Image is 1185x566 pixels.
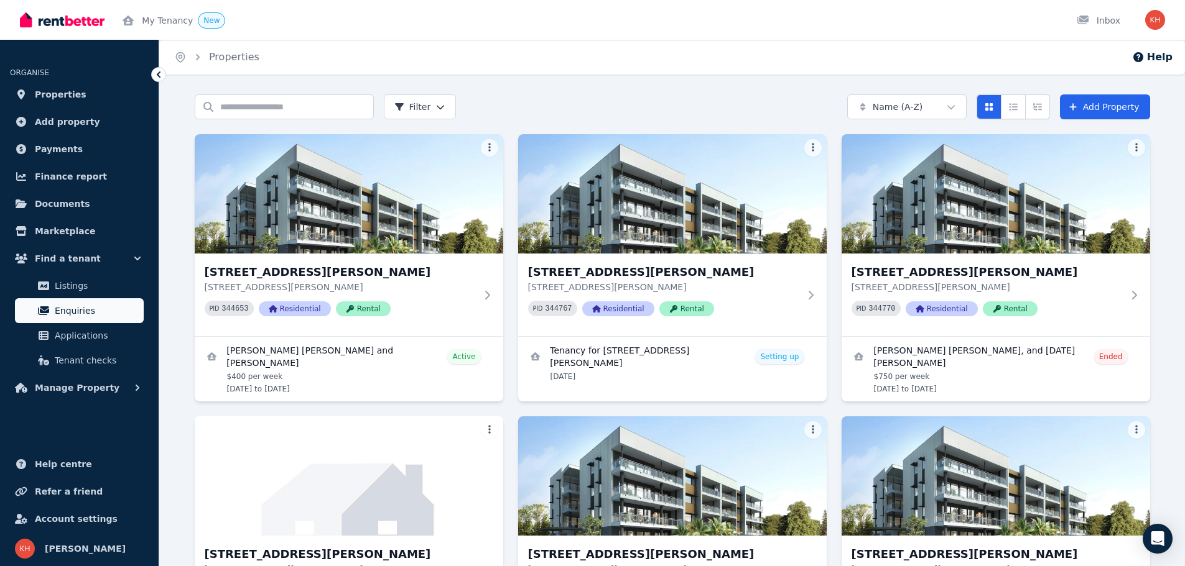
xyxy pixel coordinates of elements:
small: PID [533,305,543,312]
span: Listings [55,278,139,293]
button: Card view [977,94,1001,119]
button: Expanded list view [1025,94,1050,119]
a: Applications [15,323,144,348]
span: Name (A-Z) [873,101,923,113]
span: New [203,16,220,25]
small: PID [210,305,220,312]
span: Residential [582,301,654,316]
img: 3/26 Arthur Street, Coffs Harbour [842,134,1150,253]
a: Add Property [1060,94,1150,119]
img: Karen Hickey [1145,10,1165,30]
div: Inbox [1077,14,1120,27]
code: 344767 [545,304,572,313]
p: [STREET_ADDRESS][PERSON_NAME] [205,281,476,293]
a: 2/26 Arthur Street, Coffs Harbour[STREET_ADDRESS][PERSON_NAME][STREET_ADDRESS][PERSON_NAME]PID 34... [518,134,827,336]
span: Manage Property [35,380,119,395]
a: Finance report [10,164,149,189]
span: Enquiries [55,303,139,318]
span: Tenant checks [55,353,139,368]
p: [STREET_ADDRESS][PERSON_NAME] [852,281,1123,293]
img: 2/26 Arthur Street, Coffs Harbour [518,134,827,253]
button: More options [804,139,822,157]
span: Rental [983,301,1038,316]
span: Rental [336,301,391,316]
span: Residential [906,301,978,316]
span: Documents [35,196,90,211]
a: Enquiries [15,298,144,323]
a: View details for Tenancy for 2/26 Arthur Street, Coffs Harbour [518,337,827,389]
div: View options [977,94,1050,119]
img: Karen Hickey [15,539,35,559]
a: Add property [10,109,149,134]
img: 1/26 Arthur Street, Coffs Harbour [195,134,503,253]
span: Filter [394,101,431,113]
span: [PERSON_NAME] [45,541,126,556]
button: Name (A-Z) [847,94,967,119]
img: 5/26 Arthur Street, Coffs Harbour [518,416,827,536]
button: Find a tenant [10,246,149,271]
img: 6/26 Arthur Street, Coffs Harbour [842,416,1150,536]
button: More options [481,139,498,157]
a: Refer a friend [10,479,149,504]
span: Residential [259,301,331,316]
span: Find a tenant [35,251,101,266]
a: Properties [10,82,149,107]
a: Documents [10,191,149,216]
button: Filter [384,94,457,119]
h3: [STREET_ADDRESS][PERSON_NAME] [205,263,476,281]
a: Tenant checks [15,348,144,373]
h3: [STREET_ADDRESS][PERSON_NAME] [205,545,476,563]
button: More options [1128,421,1145,439]
img: 4/26 Arthur Street, Coffs Harbour [195,416,503,536]
p: [STREET_ADDRESS][PERSON_NAME] [528,281,799,293]
span: Payments [35,142,83,157]
span: Applications [55,328,139,343]
span: ORGANISE [10,68,49,77]
a: Help centre [10,452,149,477]
a: Payments [10,137,149,162]
span: Add property [35,114,100,129]
a: Listings [15,273,144,298]
code: 344770 [868,304,895,313]
span: Account settings [35,511,118,526]
button: More options [1128,139,1145,157]
small: PID [857,305,867,312]
a: Account settings [10,506,149,531]
button: More options [481,421,498,439]
nav: Breadcrumb [159,40,274,75]
h3: [STREET_ADDRESS][PERSON_NAME] [852,545,1123,563]
h3: [STREET_ADDRESS][PERSON_NAME] [528,545,799,563]
h3: [STREET_ADDRESS][PERSON_NAME] [528,263,799,281]
span: Marketplace [35,224,95,239]
span: Finance report [35,169,107,184]
div: Open Intercom Messenger [1143,524,1173,554]
a: 3/26 Arthur Street, Coffs Harbour[STREET_ADDRESS][PERSON_NAME][STREET_ADDRESS][PERSON_NAME]PID 34... [842,134,1150,336]
button: More options [804,421,822,439]
a: View details for Ronaldo Cata Montes, Arleen Cabantoc, and Noel Bacunawa [842,337,1150,401]
img: RentBetter [20,11,105,29]
button: Compact list view [1001,94,1026,119]
a: Properties [209,51,259,63]
span: Properties [35,87,86,102]
code: 344653 [221,304,248,313]
h3: [STREET_ADDRESS][PERSON_NAME] [852,263,1123,281]
span: Help centre [35,457,92,472]
button: Manage Property [10,375,149,400]
span: Refer a friend [35,484,103,499]
a: View details for Arthur John Wilkinson and Maria Sol Abo Baruzze [195,337,503,401]
span: Rental [659,301,714,316]
button: Help [1132,50,1173,65]
a: Marketplace [10,219,149,244]
a: 1/26 Arthur Street, Coffs Harbour[STREET_ADDRESS][PERSON_NAME][STREET_ADDRESS][PERSON_NAME]PID 34... [195,134,503,336]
